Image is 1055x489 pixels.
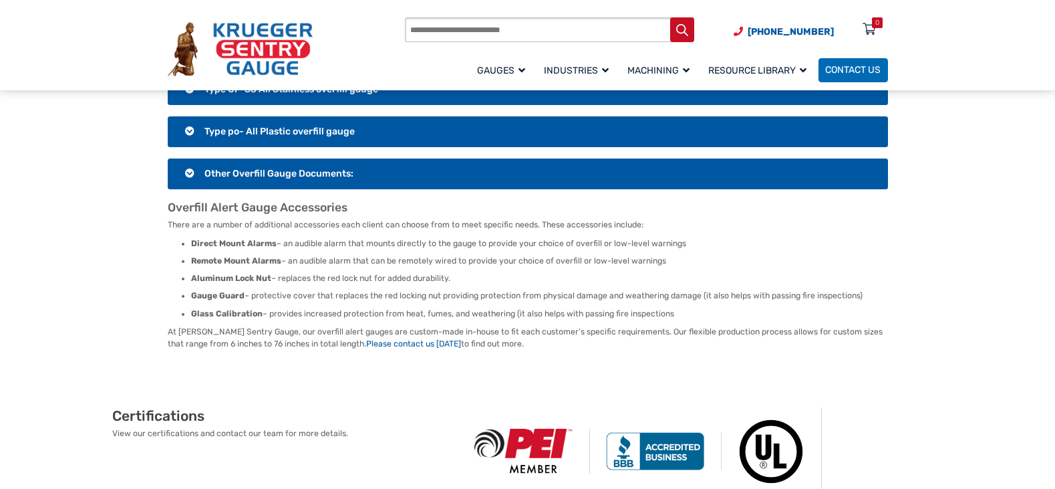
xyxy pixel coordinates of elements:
img: BBB [590,432,722,470]
span: Industries [544,65,609,76]
div: 0 [875,17,879,28]
strong: Direct Mount Alarms [191,239,277,248]
strong: Gauge Guard [191,291,245,300]
img: PEI Member [458,429,590,474]
span: Other Overfill Gauge Documents: [204,168,353,179]
a: Machining [621,56,702,84]
li: – provides increased protection from heat, fumes, and weathering (it also helps with passing fire... [191,308,888,320]
a: Industries [537,56,621,84]
span: Gauges [477,65,525,76]
h2: Certifications [112,407,458,425]
span: Contact Us [825,65,881,76]
a: Contact Us [818,58,888,82]
p: At [PERSON_NAME] Sentry Gauge, our overfill alert gauges are custom-made in-house to fit each cus... [168,326,888,351]
span: [PHONE_NUMBER] [748,26,834,37]
a: Resource Library [702,56,818,84]
a: Gauges [470,56,537,84]
li: – protective cover that replaces the red locking nut providing protection from physical damage an... [191,290,888,302]
span: Machining [627,65,690,76]
strong: Glass Calibration [191,309,263,318]
strong: Aluminum Lock Nut [191,274,271,283]
a: Phone Number (920) 434-8860 [734,25,834,39]
li: – an audible alarm that can be remotely wired to provide your choice of overfill or low-level war... [191,256,888,268]
strong: Remote Mount Alarms [191,256,281,266]
img: Krueger Sentry Gauge [168,22,313,76]
p: There are a number of additional accessories each client can choose from to meet specific needs. ... [168,219,888,231]
span: Resource Library [708,65,806,76]
span: Type po- All Plastic overfill gauge [204,126,355,137]
h2: Overfill Alert Gauge Accessories [168,201,888,215]
li: – an audible alarm that mounts directly to the gauge to provide your choice of overfill or low-le... [191,238,888,250]
li: – replaces the red lock nut for added durability. [191,273,888,285]
a: Please contact us [DATE] [366,339,461,349]
p: View our certifications and contact our team for more details. [112,427,458,439]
